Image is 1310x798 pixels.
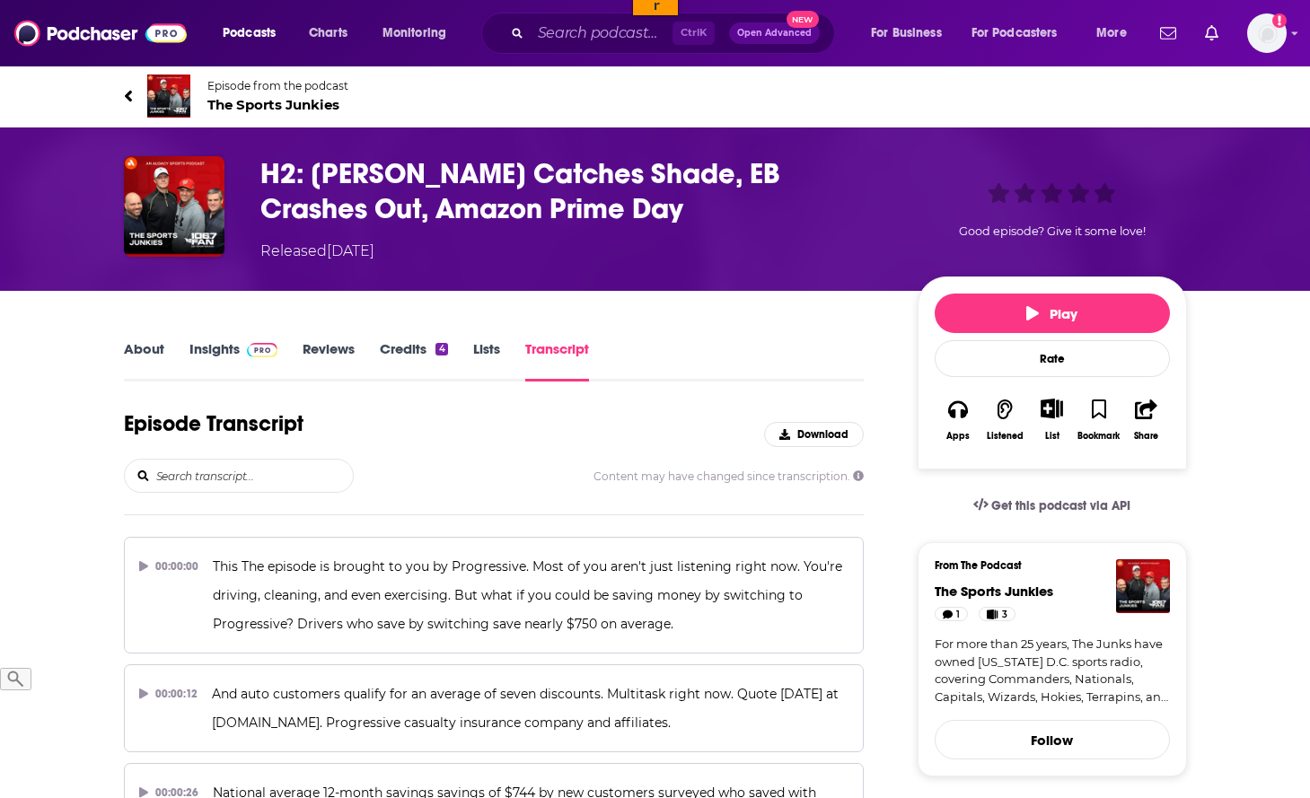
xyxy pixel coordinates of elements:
a: For more than 25 years, The Junks have owned [US_STATE] D.C. sports radio, covering Commanders, N... [935,636,1170,706]
img: Podchaser - Follow, Share and Rate Podcasts [14,16,187,50]
button: open menu [370,19,470,48]
input: Search transcript... [154,460,353,492]
a: Charts [297,19,358,48]
input: ASIN [277,4,362,18]
span: Download [797,428,848,441]
span: Podcasts [223,21,276,46]
img: hlodeiro [44,6,66,29]
div: Search podcasts, credits, & more... [498,13,852,54]
a: Copy [306,18,336,31]
div: Apps [946,431,970,442]
span: Play [1026,305,1077,322]
button: Download [764,422,864,447]
span: Open Advanced [737,29,812,38]
span: Charts [309,21,347,46]
img: User Profile [1247,13,1287,53]
button: Open AdvancedNew [729,22,820,44]
img: The Sports Junkies [1116,559,1170,613]
button: Show profile menu [1247,13,1287,53]
h3: From The Podcast [935,559,1156,572]
div: Share [1134,431,1158,442]
span: Get this podcast via API [991,498,1130,513]
a: 3 [979,607,1015,621]
img: H2: Jayden Daniels Catches Shade, EB Crashes Out, Amazon Prime Day [124,156,224,257]
div: Bookmark [1077,431,1120,442]
input: Search podcasts, credits, & more... [531,19,673,48]
button: open menu [858,19,964,48]
button: 00:00:12And auto customers qualify for an average of seven discounts. Multitask right now. Quote ... [124,664,865,752]
button: open menu [1084,19,1149,48]
div: 00:00:00 [139,552,199,581]
a: 1 [935,607,969,621]
button: Show More Button [1033,399,1070,418]
button: Play [935,294,1170,333]
span: 3 [1002,606,1007,624]
div: 00:00:12 [139,680,198,708]
span: Ctrl K [673,22,715,45]
span: Logged in as HLodeiro [1247,13,1287,53]
h3: H2: Jayden Daniels Catches Shade, EB Crashes Out, Amazon Prime Day [260,156,889,226]
a: Reviews [303,340,355,381]
div: List [1045,430,1059,442]
svg: Add a profile image [1272,13,1287,28]
span: Content may have changed since transcription. [593,469,864,483]
div: 4 [435,343,447,355]
span: And auto customers qualify for an average of seven discounts. Multitask right now. Quote [DATE] a... [212,686,842,731]
span: New [787,11,819,28]
button: Bookmark [1076,387,1122,452]
span: This The episode is brought to you by Progressive. Most of you aren't just listening right now. Y... [213,558,846,632]
button: open menu [210,19,299,48]
button: Listened [981,387,1028,452]
a: The Sports JunkiesEpisode from the podcastThe Sports Junkies [124,75,1187,118]
a: About [124,340,164,381]
a: View [277,18,306,31]
button: Share [1122,387,1169,452]
button: Follow [935,720,1170,759]
div: Show More ButtonList [1028,387,1075,452]
span: Episode from the podcast [207,79,348,92]
button: 00:00:00This The episode is brought to you by Progressive. Most of you aren't just listening righ... [124,537,865,653]
a: Show notifications dropdown [1198,18,1226,48]
h1: Episode Transcript [124,410,303,437]
div: Released [DATE] [260,241,374,262]
a: Transcript [525,340,589,381]
span: Monitoring [382,21,446,46]
a: Show notifications dropdown [1153,18,1183,48]
img: The Sports Junkies [147,75,190,118]
a: Get this podcast via API [959,484,1146,528]
span: Good episode? Give it some love! [959,224,1146,238]
span: For Business [871,21,942,46]
button: open menu [960,19,1084,48]
a: The Sports Junkies [935,583,1053,600]
a: Credits4 [380,340,447,381]
a: Clear [336,18,365,31]
button: Apps [935,387,981,452]
span: 1 [956,606,960,624]
img: Podchaser Pro [247,343,278,357]
input: ASIN, PO, Alias, + more... [95,7,239,31]
a: Lists [473,340,500,381]
div: Rate [935,340,1170,377]
span: For Podcasters [972,21,1058,46]
span: The Sports Junkies [207,96,348,113]
a: InsightsPodchaser Pro [189,340,278,381]
span: More [1096,21,1127,46]
div: Listened [987,431,1024,442]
